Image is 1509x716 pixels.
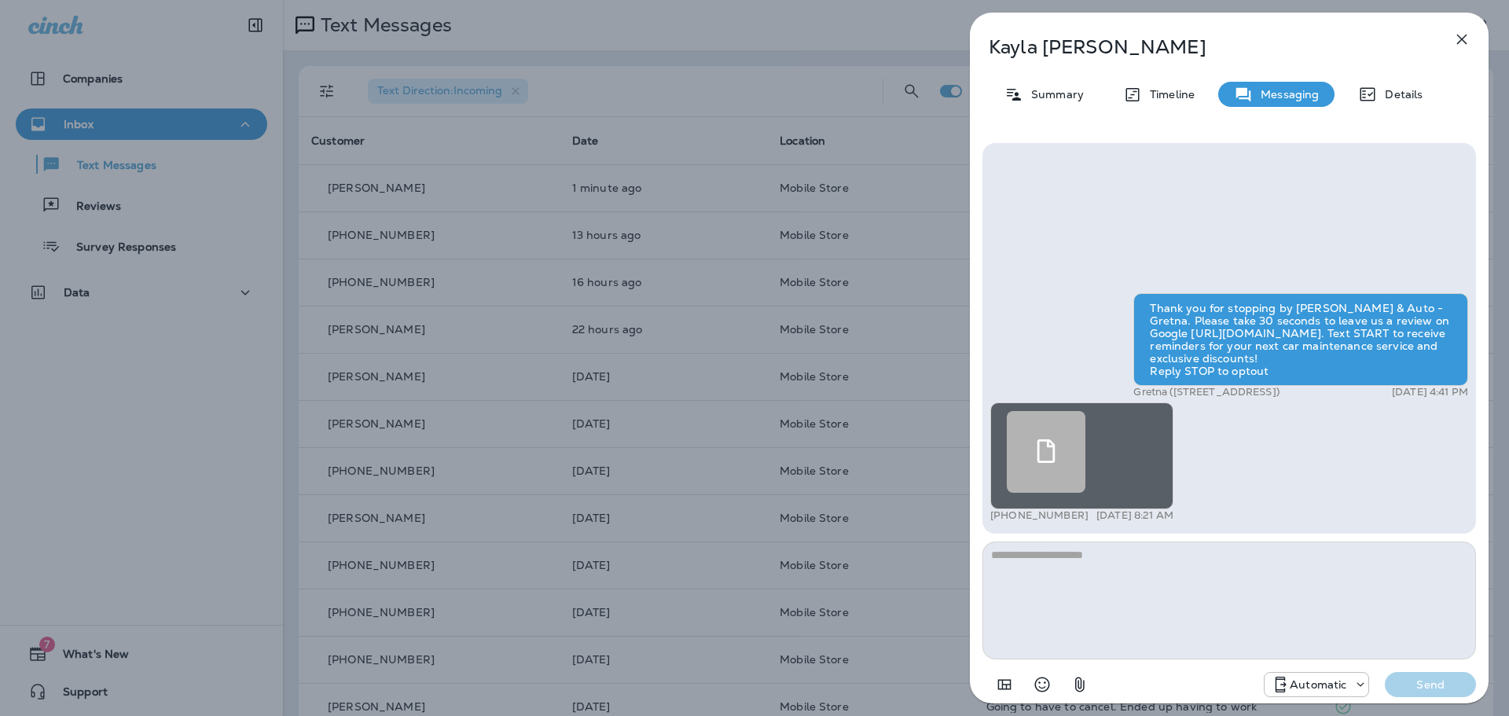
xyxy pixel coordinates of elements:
p: [DATE] 4:41 PM [1392,386,1468,398]
p: Kayla [PERSON_NAME] [989,36,1418,58]
p: [PHONE_NUMBER] [990,509,1089,522]
p: Messaging [1253,88,1319,101]
p: Details [1377,88,1423,101]
button: Select an emoji [1026,669,1058,700]
p: Automatic [1290,678,1346,691]
p: [DATE] 8:21 AM [1096,509,1173,522]
button: Add in a premade template [989,669,1020,700]
p: Summary [1023,88,1084,101]
p: Gretna ([STREET_ADDRESS]) [1133,386,1280,398]
div: Thank you for stopping by [PERSON_NAME] & Auto - Gretna. Please take 30 seconds to leave us a rev... [1133,293,1468,386]
p: Timeline [1142,88,1195,101]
